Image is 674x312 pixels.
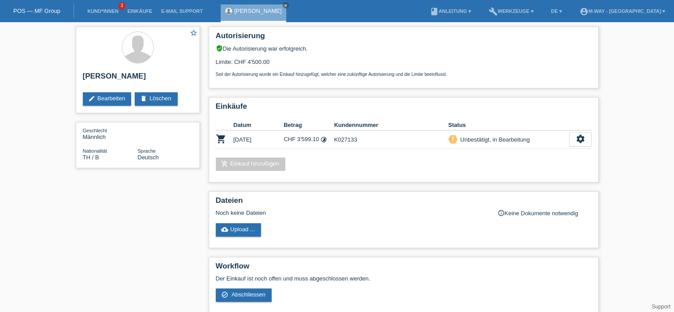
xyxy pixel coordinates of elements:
a: E-Mail Support [157,8,207,14]
i: account_circle [580,7,588,16]
span: Abschliessen [231,291,265,298]
a: Support [652,304,670,310]
i: POSP00026943 [216,134,226,144]
i: delete [140,95,147,102]
i: info_outline [498,209,505,217]
a: cloud_uploadUpload ... [216,223,261,237]
h2: Dateien [216,196,592,209]
h2: Workflow [216,262,592,275]
div: Männlich [83,127,138,140]
div: Unbestätigt, in Bearbeitung [458,135,530,144]
span: Geschlecht [83,128,107,133]
h2: Einkäufe [216,102,592,115]
div: Keine Dokumente notwendig [498,209,592,217]
i: close [284,3,288,8]
i: book [430,7,439,16]
td: CHF 3'599.10 [284,130,334,149]
td: [DATE] [234,130,284,149]
th: Datum [234,120,284,130]
div: Noch keine Dateien [216,209,487,216]
a: star_border [190,29,198,38]
div: Die Autorisierung war erfolgreich. [216,45,592,52]
td: K027133 [334,130,448,149]
span: 3 [118,2,125,10]
h2: Autorisierung [216,32,592,45]
i: verified_user [216,45,223,52]
i: edit [88,95,95,102]
a: editBearbeiten [83,92,132,106]
th: Status [448,120,569,130]
span: Nationalität [83,148,107,154]
p: Seit der Autorisierung wurde ein Einkauf hinzugefügt, welcher eine zukünftige Autorisierung und d... [216,72,592,77]
a: Kund*innen [83,8,123,14]
th: Kundennummer [334,120,448,130]
span: Sprache [138,148,156,154]
a: close [283,2,289,8]
p: Der Einkauf ist noch offen und muss abgeschlossen werden. [216,275,592,282]
div: Limite: CHF 4'500.00 [216,52,592,77]
i: check_circle_outline [221,291,228,298]
a: bookAnleitung ▾ [425,8,475,14]
a: account_circlem-way - [GEOGRAPHIC_DATA] ▾ [575,8,670,14]
a: [PERSON_NAME] [234,8,282,14]
th: Betrag [284,120,334,130]
a: deleteLöschen [135,92,177,106]
i: add_shopping_cart [221,160,228,167]
i: build [489,7,498,16]
a: DE ▾ [547,8,566,14]
a: buildWerkzeuge ▾ [484,8,538,14]
h2: [PERSON_NAME] [83,72,193,85]
i: settings [576,134,585,144]
i: cloud_upload [221,226,228,233]
a: check_circle_outline Abschliessen [216,288,272,302]
i: Fixe Raten (24 Raten) [320,136,327,143]
a: POS — MF Group [13,8,60,14]
i: star_border [190,29,198,37]
span: Thailand / B / 29.05.2018 [83,154,99,161]
a: add_shopping_cartEinkauf hinzufügen [216,158,286,171]
span: Deutsch [138,154,159,161]
i: priority_high [450,136,456,142]
a: Einkäufe [123,8,156,14]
